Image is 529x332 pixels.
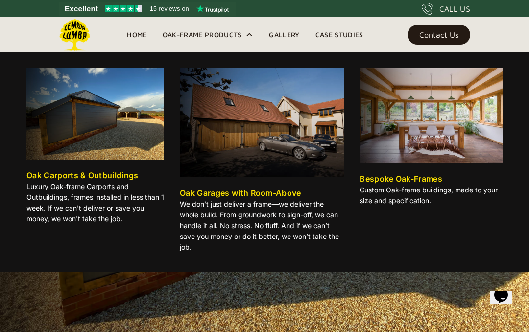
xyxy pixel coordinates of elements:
[422,3,470,15] a: CALL US
[26,169,139,181] div: Oak Carports & Outbuildings
[155,17,262,52] div: Oak-Frame Products
[26,181,164,224] p: Luxury Oak-frame Carports and Outbuildings, frames installed in less than 1 week. If we can't del...
[180,187,301,199] div: Oak Garages with Room-Above
[486,291,519,322] iframe: chat widget
[65,3,98,15] span: Excellent
[119,27,154,42] a: Home
[105,5,142,12] img: Trustpilot 4.5 stars
[439,3,470,15] div: CALL US
[180,199,344,253] p: We don’t just deliver a frame—we deliver the whole build. From groundwork to sign-off, we can han...
[163,29,242,41] div: Oak-Frame Products
[360,68,503,210] a: Bespoke Oak-FramesCustom Oak-frame buildings, made to your size and specification.
[196,5,229,13] img: Trustpilot logo
[308,27,371,42] a: Case Studies
[150,3,189,15] span: 15 reviews on
[180,68,344,257] a: Oak Garages with Room-AboveWe don’t just deliver a frame—we deliver the whole build. From groundw...
[261,27,307,42] a: Gallery
[419,31,458,38] div: Contact Us
[26,68,164,228] a: Oak Carports & OutbuildingsLuxury Oak-frame Carports and Outbuildings, frames installed in less t...
[408,25,470,45] a: Contact Us
[360,173,442,185] div: Bespoke Oak-Frames
[59,2,236,16] a: See Lemon Lumba reviews on Trustpilot
[360,185,503,206] p: Custom Oak-frame buildings, made to your size and specification.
